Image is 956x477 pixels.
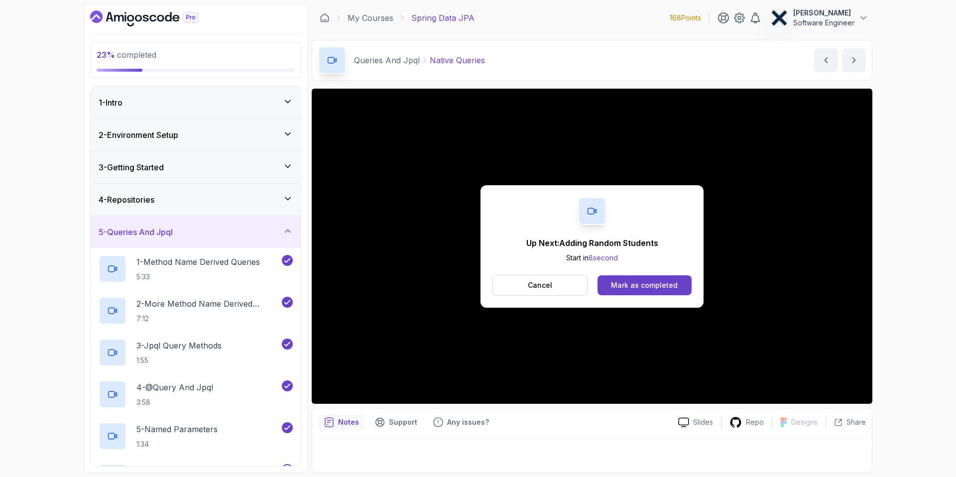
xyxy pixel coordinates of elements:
p: Queries And Jpql [354,54,420,66]
p: 1:55 [136,356,222,365]
h3: 5 - Queries And Jpql [99,226,173,238]
p: 1:34 [136,439,218,449]
p: Start in [526,253,658,263]
a: Dashboard [320,13,330,23]
p: 5:33 [136,272,260,282]
p: 6 - End Section Commit [136,464,221,476]
p: 1 - Method Name Derived Queries [136,256,260,268]
h3: 1 - Intro [99,97,122,109]
button: 5-Queries And Jpql [91,216,301,248]
p: Software Engineer [793,18,854,28]
p: Cancel [528,280,552,290]
button: Support button [369,414,423,430]
span: completed [97,50,156,60]
button: 3-Jpql Query Methods1:55 [99,339,293,366]
p: Support [389,417,417,427]
button: 3-Getting Started [91,151,301,183]
button: 1-Intro [91,87,301,119]
p: 168 Points [670,13,701,23]
button: next content [842,48,866,72]
button: notes button [318,414,365,430]
a: Dashboard [90,10,222,26]
p: Notes [338,417,359,427]
span: 23 % [97,50,115,60]
button: 4-@Query And Jpql3:58 [99,380,293,408]
p: Native Queries [430,54,485,66]
img: user profile image [770,8,789,27]
p: Repo [746,417,764,427]
button: previous content [814,48,838,72]
p: 7:12 [136,314,280,324]
p: 3 - Jpql Query Methods [136,340,222,352]
a: Repo [721,416,772,429]
p: Spring Data JPA [411,12,475,24]
a: My Courses [348,12,393,24]
button: user profile image[PERSON_NAME]Software Engineer [769,8,868,28]
p: 5 - Named Parameters [136,423,218,435]
p: Any issues? [447,417,489,427]
button: Feedback button [427,414,495,430]
button: Share [826,417,866,427]
p: Up Next: Adding Random Students [526,237,658,249]
p: Slides [693,417,713,427]
iframe: 7 - Native Queries [312,89,872,404]
button: 1-Method Name Derived Queries5:33 [99,255,293,283]
button: Mark as completed [597,275,692,295]
button: 4-Repositories [91,184,301,216]
h3: 2 - Environment Setup [99,129,178,141]
h3: 3 - Getting Started [99,161,164,173]
p: [PERSON_NAME] [793,8,854,18]
p: 3:58 [136,397,213,407]
button: Cancel [492,275,588,296]
p: 4 - @Query And Jpql [136,381,213,393]
button: 5-Named Parameters1:34 [99,422,293,450]
p: Share [846,417,866,427]
p: Designs [791,417,818,427]
p: 2 - More Method Name Derived Queries [136,298,280,310]
div: Mark as completed [611,280,678,290]
button: 2-Environment Setup [91,119,301,151]
h3: 4 - Repositories [99,194,154,206]
button: 2-More Method Name Derived Queries7:12 [99,297,293,325]
a: Slides [670,417,721,428]
span: 8 second [589,253,618,262]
